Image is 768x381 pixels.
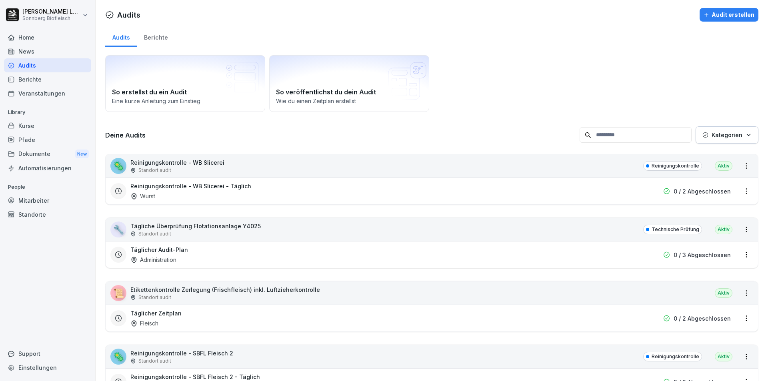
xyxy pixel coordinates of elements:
a: Kurse [4,119,91,133]
a: Berichte [137,26,175,47]
p: Reinigungskontrolle [652,353,699,360]
div: New [75,150,89,159]
p: Reinigungskontrolle - SBFL Fleisch 2 [130,349,233,357]
div: 🦠 [110,349,126,365]
p: Technische Prüfung [652,226,699,233]
button: Kategorien [696,126,758,144]
p: Sonnberg Biofleisch [22,16,81,21]
div: Dokumente [4,147,91,162]
div: 🔧 [110,221,126,237]
div: Aktiv [715,288,732,298]
div: Fleisch [130,319,158,327]
h2: So erstellst du ein Audit [112,87,258,97]
a: Home [4,30,91,44]
p: Tägliche Überprüfung Flotationsanlage Y4025 [130,222,261,230]
p: People [4,181,91,193]
div: Audit erstellen [704,10,754,19]
a: Veranstaltungen [4,86,91,100]
button: Audit erstellen [700,8,758,22]
h3: Täglicher Audit-Plan [130,245,188,254]
p: 0 / 3 Abgeschlossen [674,251,731,259]
p: [PERSON_NAME] Lumetsberger [22,8,81,15]
div: Support [4,347,91,361]
p: Reinigungskontrolle - WB Slicerei [130,158,224,167]
p: Standort audit [138,357,171,365]
a: Automatisierungen [4,161,91,175]
a: Audits [105,26,137,47]
div: Aktiv [715,225,732,234]
p: Eine kurze Anleitung zum Einstieg [112,97,258,105]
h3: Reinigungskontrolle - WB Slicerei - Täglich [130,182,251,190]
h2: So veröffentlichst du dein Audit [276,87,422,97]
a: Audits [4,58,91,72]
a: Berichte [4,72,91,86]
p: Etikettenkontrolle Zerlegung (Frischfleisch) inkl. Luftzieherkontrolle [130,285,320,294]
p: Library [4,106,91,119]
a: So erstellst du ein AuditEine kurze Anleitung zum Einstieg [105,55,265,112]
div: 📜 [110,285,126,301]
a: So veröffentlichst du dein AuditWie du einen Zeitplan erstellst [269,55,429,112]
div: Aktiv [715,352,732,361]
p: 0 / 2 Abgeschlossen [674,187,731,195]
h3: Deine Audits [105,131,576,140]
p: Kategorien [712,131,742,139]
a: Einstellungen [4,361,91,375]
p: Standort audit [138,294,171,301]
h3: Reinigungskontrolle - SBFL Fleisch 2 - Täglich [130,373,260,381]
div: Wurst [130,192,155,200]
a: DokumenteNew [4,147,91,162]
h1: Audits [117,10,140,20]
p: Standort audit [138,230,171,237]
div: 🦠 [110,158,126,174]
p: Reinigungskontrolle [652,162,699,170]
a: News [4,44,91,58]
a: Pfade [4,133,91,147]
div: Aktiv [715,161,732,171]
p: Wie du einen Zeitplan erstellst [276,97,422,105]
h3: Täglicher Zeitplan [130,309,182,317]
p: 0 / 2 Abgeschlossen [674,314,731,323]
a: Standorte [4,207,91,221]
p: Standort audit [138,167,171,174]
div: Administration [130,255,176,264]
a: Mitarbeiter [4,193,91,207]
